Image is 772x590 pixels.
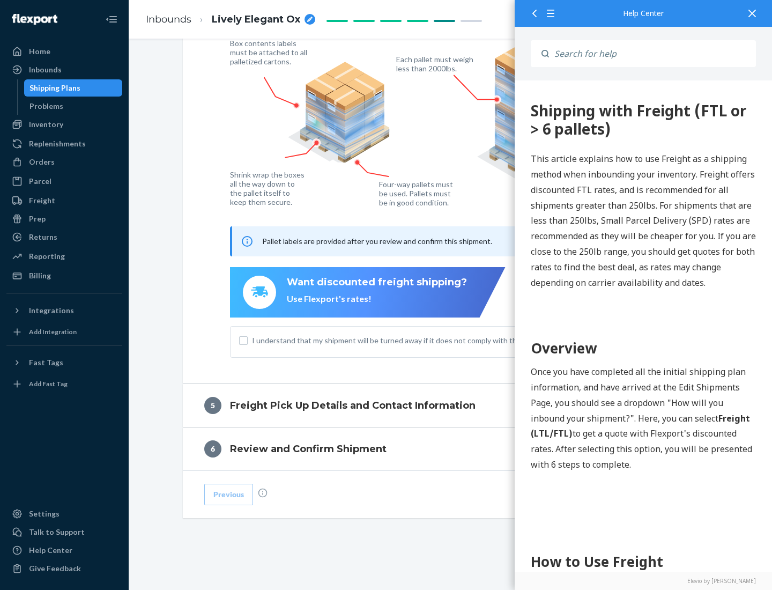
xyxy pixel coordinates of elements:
[16,503,241,522] h2: Step 1: Boxes and Labels
[29,213,46,224] div: Prep
[287,293,467,305] div: Use Flexport's rates!
[6,505,122,522] a: Settings
[6,192,122,209] a: Freight
[29,251,65,262] div: Reporting
[29,232,57,242] div: Returns
[379,180,454,207] figcaption: Four-way pallets must be used. Pallets must be in good condition.
[29,176,51,187] div: Parcel
[29,64,62,75] div: Inbounds
[6,173,122,190] a: Parcel
[6,210,122,227] a: Prep
[137,4,324,35] ol: breadcrumbs
[24,98,123,115] a: Problems
[6,354,122,371] button: Fast Tags
[29,270,51,281] div: Billing
[396,55,476,73] figcaption: Each pallet must weigh less than 2000lbs.
[6,542,122,559] a: Help Center
[29,545,72,556] div: Help Center
[6,153,122,171] a: Orders
[16,71,241,210] p: This article explains how to use Freight as a shipping method when inbounding your inventory. Fre...
[230,442,387,456] h4: Review and Confirm Shipment
[230,39,310,66] figcaption: Box contents labels must be attached to all palletized cartons.
[6,248,122,265] a: Reporting
[531,10,756,17] div: Help Center
[29,527,85,537] div: Talk to Support
[16,284,241,392] p: Once you have completed all the initial shipping plan information, and have arrived at the Edit S...
[16,21,241,57] div: 360 Shipping with Freight (FTL or > 6 pallets)
[16,257,241,278] h1: Overview
[24,79,123,97] a: Shipping Plans
[212,13,300,27] span: Lively Elegant Ox
[6,523,122,541] a: Talk to Support
[16,471,241,492] h1: How to Use Freight
[29,195,55,206] div: Freight
[6,61,122,78] a: Inbounds
[6,323,122,341] a: Add Integration
[204,484,253,505] button: Previous
[29,305,74,316] div: Integrations
[6,302,122,319] button: Integrations
[230,170,307,206] figcaption: Shrink wrap the boxes all the way down to the pallet itself to keep them secure.
[29,379,68,388] div: Add Fast Tag
[230,399,476,412] h4: Freight Pick Up Details and Contact Information
[549,40,756,67] input: Search
[531,577,756,585] a: Elevio by [PERSON_NAME]
[6,267,122,284] a: Billing
[29,83,80,93] div: Shipping Plans
[12,14,57,25] img: Flexport logo
[204,397,221,414] div: 5
[183,427,719,470] button: 6Review and Confirm Shipment
[6,228,122,246] a: Returns
[146,13,191,25] a: Inbounds
[6,560,122,577] button: Give Feedback
[252,335,663,346] span: I understand that my shipment will be turned away if it does not comply with the above guidelines.
[183,384,719,427] button: 5Freight Pick Up Details and Contact Information
[29,508,60,519] div: Settings
[204,440,221,458] div: 6
[101,9,122,30] button: Close Navigation
[6,43,122,60] a: Home
[29,157,55,167] div: Orders
[29,357,63,368] div: Fast Tags
[29,46,50,57] div: Home
[287,276,467,290] div: Want discounted freight shipping?
[6,116,122,133] a: Inventory
[29,101,63,112] div: Problems
[29,138,86,149] div: Replenishments
[6,135,122,152] a: Replenishments
[29,563,81,574] div: Give Feedback
[262,237,492,246] span: Pallet labels are provided after you review and confirm this shipment.
[29,119,63,130] div: Inventory
[239,336,248,345] input: I understand that my shipment will be turned away if it does not comply with the above guidelines.
[6,375,122,393] a: Add Fast Tag
[29,327,77,336] div: Add Integration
